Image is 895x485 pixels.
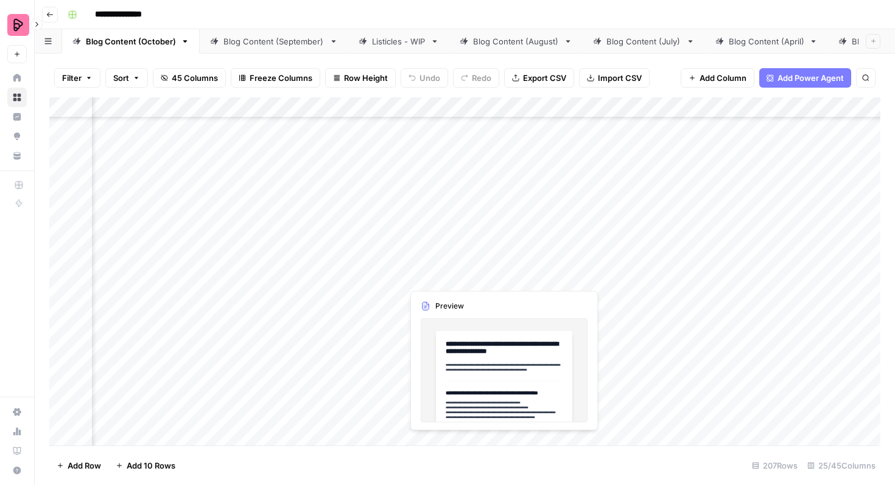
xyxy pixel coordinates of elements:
[700,72,746,84] span: Add Column
[747,456,802,475] div: 207 Rows
[49,456,108,475] button: Add Row
[473,35,559,47] div: Blog Content (August)
[231,68,320,88] button: Freeze Columns
[7,402,27,422] a: Settings
[583,29,705,54] a: Blog Content (July)
[7,68,27,88] a: Home
[523,72,566,84] span: Export CSV
[681,68,754,88] button: Add Column
[108,456,183,475] button: Add 10 Rows
[705,29,828,54] a: Blog Content (April)
[62,72,82,84] span: Filter
[7,422,27,441] a: Usage
[7,461,27,480] button: Help + Support
[606,35,681,47] div: Blog Content (July)
[401,68,448,88] button: Undo
[223,35,325,47] div: Blog Content (September)
[127,459,175,472] span: Add 10 Rows
[348,29,449,54] a: Listicles - WIP
[153,68,226,88] button: 45 Columns
[419,72,440,84] span: Undo
[7,10,27,40] button: Workspace: Preply
[759,68,851,88] button: Add Power Agent
[453,68,499,88] button: Redo
[729,35,804,47] div: Blog Content (April)
[7,441,27,461] a: Learning Hub
[802,456,880,475] div: 25/45 Columns
[7,107,27,127] a: Insights
[7,14,29,36] img: Preply Logo
[113,72,129,84] span: Sort
[54,68,100,88] button: Filter
[105,68,148,88] button: Sort
[250,72,312,84] span: Freeze Columns
[7,127,27,146] a: Opportunities
[579,68,650,88] button: Import CSV
[86,35,176,47] div: Blog Content (October)
[504,68,574,88] button: Export CSV
[7,146,27,166] a: Your Data
[200,29,348,54] a: Blog Content (September)
[68,459,101,472] span: Add Row
[472,72,491,84] span: Redo
[777,72,844,84] span: Add Power Agent
[344,72,388,84] span: Row Height
[172,72,218,84] span: 45 Columns
[372,35,426,47] div: Listicles - WIP
[449,29,583,54] a: Blog Content (August)
[325,68,396,88] button: Row Height
[7,88,27,107] a: Browse
[598,72,642,84] span: Import CSV
[62,29,200,54] a: Blog Content (October)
